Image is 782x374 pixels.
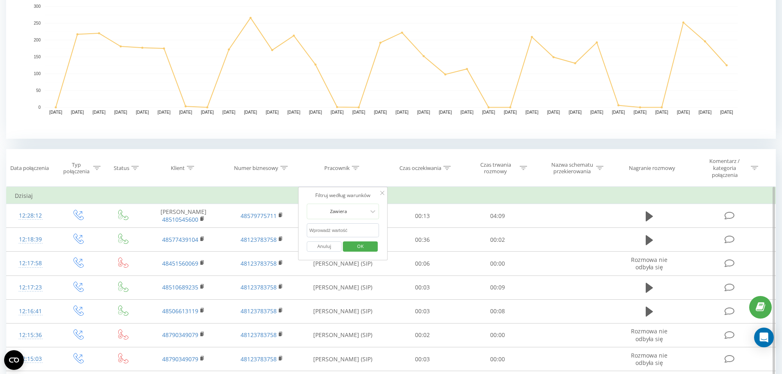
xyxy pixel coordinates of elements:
[349,240,372,252] span: OK
[677,110,690,115] text: [DATE]
[385,347,460,371] td: 00:03
[136,110,149,115] text: [DATE]
[36,88,41,93] text: 50
[309,110,322,115] text: [DATE]
[754,328,774,347] div: Open Intercom Messenger
[324,165,350,172] div: Pracownik
[301,323,385,347] td: [PERSON_NAME] (SIP)
[460,275,535,299] td: 00:09
[701,158,749,179] div: Komentarz / kategoria połączenia
[266,110,279,115] text: [DATE]
[15,327,46,343] div: 12:15:36
[241,355,277,363] a: 48123783758
[460,204,535,228] td: 04:09
[93,110,106,115] text: [DATE]
[631,327,667,342] span: Rozmowa nie odbyła się
[49,110,62,115] text: [DATE]
[241,307,277,315] a: 48123783758
[114,165,129,172] div: Status
[307,241,342,252] button: Anuluj
[631,256,667,271] span: Rozmowa nie odbyła się
[62,161,91,175] div: Typ połączenia
[385,252,460,275] td: 00:06
[699,110,712,115] text: [DATE]
[482,110,495,115] text: [DATE]
[15,232,46,248] div: 12:18:39
[222,110,236,115] text: [DATE]
[158,110,171,115] text: [DATE]
[547,110,560,115] text: [DATE]
[385,275,460,299] td: 00:03
[385,204,460,228] td: 00:13
[15,303,46,319] div: 12:16:41
[162,283,198,291] a: 48510689235
[162,236,198,243] a: 48577439104
[162,259,198,267] a: 48451560069
[4,350,24,370] button: Open CMP widget
[720,110,733,115] text: [DATE]
[474,161,518,175] div: Czas trwania rozmowy
[385,323,460,347] td: 00:02
[179,110,192,115] text: [DATE]
[460,252,535,275] td: 00:00
[162,307,198,315] a: 48506613119
[162,355,198,363] a: 48790349079
[241,283,277,291] a: 48123783758
[7,188,776,204] td: Dzisiaj
[241,331,277,339] a: 48123783758
[144,204,222,228] td: [PERSON_NAME]
[301,299,385,323] td: [PERSON_NAME] (SIP)
[301,275,385,299] td: [PERSON_NAME] (SIP)
[15,255,46,271] div: 12:17:58
[460,299,535,323] td: 00:08
[162,331,198,339] a: 48790349079
[38,105,41,110] text: 0
[34,71,41,76] text: 100
[504,110,517,115] text: [DATE]
[307,223,379,238] input: Wprowadź wartość
[201,110,214,115] text: [DATE]
[569,110,582,115] text: [DATE]
[439,110,452,115] text: [DATE]
[629,165,675,172] div: Nagranie rozmowy
[301,347,385,371] td: [PERSON_NAME] (SIP)
[15,208,46,224] div: 12:28:12
[460,347,535,371] td: 00:00
[241,236,277,243] a: 48123783758
[385,299,460,323] td: 00:03
[15,351,46,367] div: 12:15:03
[612,110,625,115] text: [DATE]
[631,351,667,367] span: Rozmowa nie odbyła się
[374,110,387,115] text: [DATE]
[385,228,460,252] td: 00:36
[71,110,84,115] text: [DATE]
[307,191,379,200] div: Filtruj według warunków
[590,110,603,115] text: [DATE]
[550,161,594,175] div: Nazwa schematu przekierowania
[301,252,385,275] td: [PERSON_NAME] (SIP)
[34,38,41,42] text: 200
[114,110,127,115] text: [DATE]
[234,165,278,172] div: Numer biznesowy
[655,110,668,115] text: [DATE]
[396,110,409,115] text: [DATE]
[241,212,277,220] a: 48579775711
[171,165,185,172] div: Klient
[34,21,41,25] text: 250
[244,110,257,115] text: [DATE]
[461,110,474,115] text: [DATE]
[162,216,198,223] a: 48510545600
[34,4,41,9] text: 300
[34,55,41,59] text: 150
[460,228,535,252] td: 00:02
[15,280,46,296] div: 12:17:23
[10,165,49,172] div: Data połączenia
[241,259,277,267] a: 48123783758
[399,165,441,172] div: Czas oczekiwania
[417,110,430,115] text: [DATE]
[634,110,647,115] text: [DATE]
[525,110,539,115] text: [DATE]
[287,110,300,115] text: [DATE]
[330,110,344,115] text: [DATE]
[352,110,365,115] text: [DATE]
